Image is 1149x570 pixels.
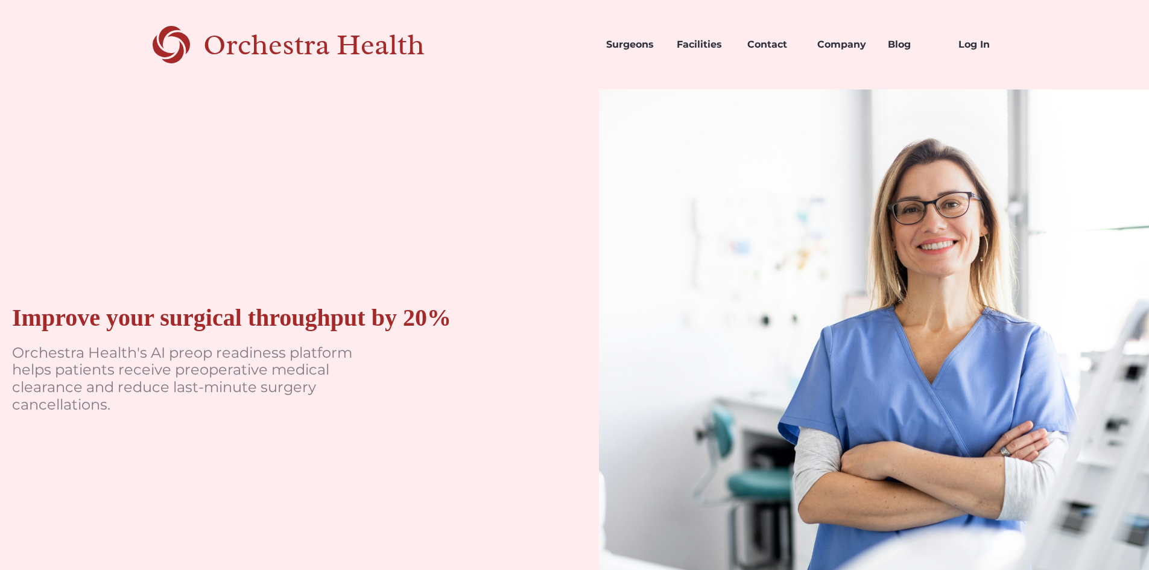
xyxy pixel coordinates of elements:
[597,24,667,65] a: Surgeons
[878,24,949,65] a: Blog
[203,33,467,57] div: Orchestra Health
[130,24,467,65] a: home
[12,344,374,414] p: Orchestra Health's AI preop readiness platform helps patients receive preoperative medical cleara...
[949,24,1019,65] a: Log In
[667,24,738,65] a: Facilities
[12,303,451,332] div: Improve your surgical throughput by 20%
[808,24,878,65] a: Company
[738,24,808,65] a: Contact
